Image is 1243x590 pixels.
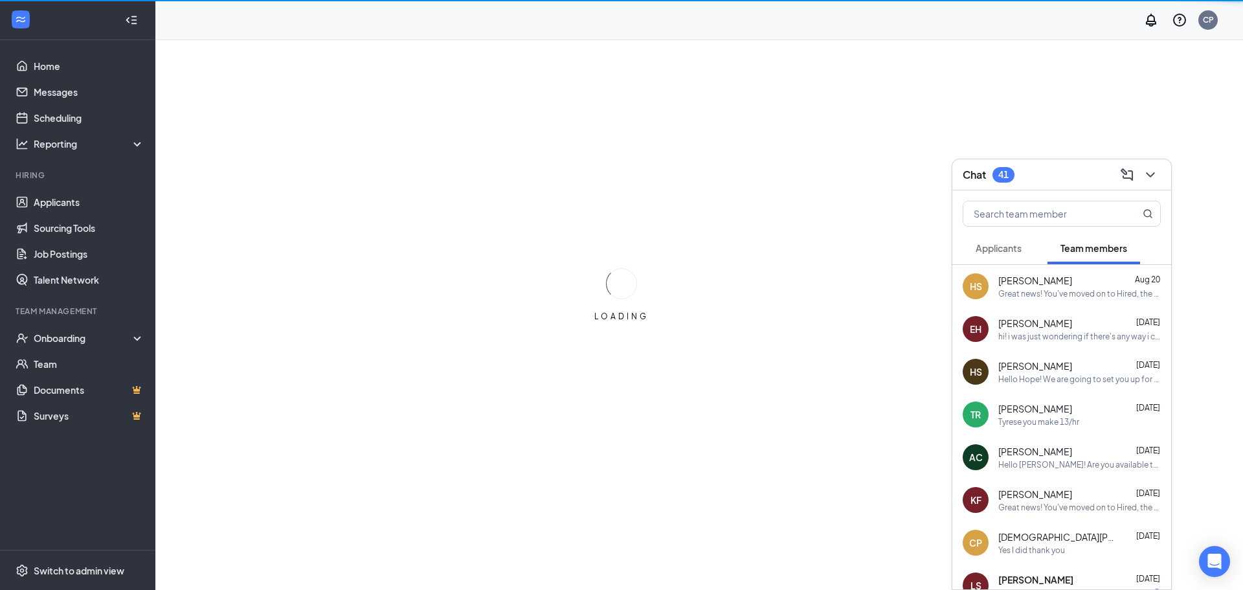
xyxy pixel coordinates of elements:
span: Aug 20 [1135,275,1160,284]
div: EH [970,323,981,335]
div: Switch to admin view [34,564,124,577]
div: Team Management [16,306,142,317]
span: Applicants [976,242,1022,254]
a: Talent Network [34,267,144,293]
div: Yes I did thank you [998,545,1065,556]
div: hi! i was just wondering if there's any way i could move from night shift to morning shift each [... [998,331,1161,342]
div: Great news! You've moved on to Hired, the next stage of the application. We'll reach out shortly ... [998,502,1161,513]
a: Team [34,351,144,377]
button: ChevronDown [1140,165,1161,185]
div: 41 [998,169,1009,180]
div: CP [969,536,982,549]
span: [DATE] [1136,360,1160,370]
div: Open Intercom Messenger [1199,546,1230,577]
span: [DATE] [1136,403,1160,413]
div: LOADING [589,311,654,322]
svg: Settings [16,564,28,577]
span: [DATE] [1136,446,1160,455]
span: Team members [1060,242,1127,254]
span: [PERSON_NAME] [998,317,1072,330]
svg: Collapse [125,14,138,27]
span: [PERSON_NAME] [998,274,1072,287]
svg: QuestionInfo [1172,12,1187,28]
svg: WorkstreamLogo [14,13,27,26]
h3: Chat [963,168,986,182]
div: Onboarding [34,332,133,345]
svg: Notifications [1143,12,1159,28]
a: Job Postings [34,241,144,267]
div: KF [970,494,981,506]
div: Tyrese you make 13/hr [998,416,1079,427]
svg: UserCheck [16,332,28,345]
a: Sourcing Tools [34,215,144,241]
span: [DATE] [1136,574,1160,584]
input: Search team member [963,201,1117,226]
span: [PERSON_NAME] [998,359,1072,372]
div: TR [970,408,981,421]
span: [DATE] [1136,531,1160,541]
div: Hello Hope! We are going to set you up for orientation next week. We will see you [DATE] at 12! [998,374,1161,385]
a: Home [34,53,144,79]
span: [PERSON_NAME] [998,445,1072,458]
span: [DEMOGRAPHIC_DATA][PERSON_NAME] [998,530,1115,543]
svg: ComposeMessage [1119,167,1135,183]
span: [PERSON_NAME] [998,573,1073,586]
a: SurveysCrown [34,403,144,429]
div: Great news! You've moved on to Hired, the next stage of the application. We'll reach out shortly ... [998,288,1161,299]
svg: Analysis [16,137,28,150]
span: [PERSON_NAME] [998,402,1072,415]
div: CP [1203,14,1214,25]
span: [DATE] [1136,488,1160,498]
svg: ChevronDown [1143,167,1158,183]
div: HS [970,280,982,293]
a: Messages [34,79,144,105]
span: [PERSON_NAME] [998,488,1072,501]
svg: MagnifyingGlass [1143,209,1153,219]
button: ComposeMessage [1117,165,1137,185]
div: Hiring [16,170,142,181]
span: [DATE] [1136,317,1160,327]
div: AC [969,451,983,464]
div: Reporting [34,137,145,150]
div: Hello [PERSON_NAME]! Are you available to do orientation [DATE] at 11am? [998,459,1161,470]
div: HS [970,365,982,378]
a: Applicants [34,189,144,215]
a: Scheduling [34,105,144,131]
a: DocumentsCrown [34,377,144,403]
